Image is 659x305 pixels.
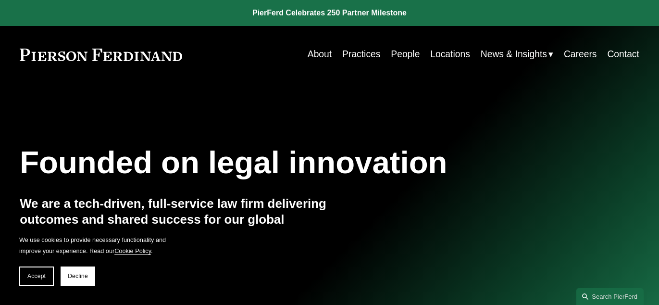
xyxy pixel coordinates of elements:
a: Practices [342,45,380,64]
a: About [308,45,332,64]
h1: Founded on legal innovation [20,145,536,181]
span: Decline [68,273,88,280]
a: Locations [430,45,470,64]
section: Cookie banner [10,225,183,295]
a: Cookie Policy [114,248,151,254]
a: Careers [564,45,597,64]
a: Contact [607,45,639,64]
button: Accept [19,267,54,286]
a: Search this site [576,288,644,305]
a: folder dropdown [481,45,553,64]
a: People [391,45,420,64]
span: Accept [27,273,46,280]
p: We use cookies to provide necessary functionality and improve your experience. Read our . [19,235,173,257]
span: News & Insights [481,46,547,63]
button: Decline [61,267,95,286]
h4: We are a tech-driven, full-service law firm delivering outcomes and shared success for our global... [20,196,329,243]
